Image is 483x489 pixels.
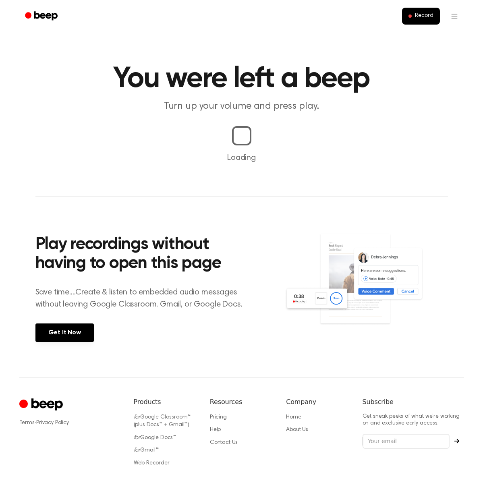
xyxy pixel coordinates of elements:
[10,152,473,164] p: Loading
[415,12,433,20] span: Record
[36,420,69,426] a: Privacy Policy
[134,397,197,407] h6: Products
[134,460,170,466] a: Web Recorder
[19,419,121,427] div: ·
[35,286,253,311] p: Save time....Create & listen to embedded audio messages without leaving Google Classroom, Gmail, ...
[286,397,349,407] h6: Company
[402,8,439,25] button: Record
[210,440,238,445] a: Contact Us
[35,235,253,274] h2: Play recordings without having to open this page
[363,434,450,449] input: Your email
[134,435,176,441] a: forGoogle Docs™
[284,233,448,341] img: Voice Comments on Docs and Recording Widget
[134,448,159,453] a: forGmail™
[35,323,94,342] a: Get It Now
[363,397,464,407] h6: Subscribe
[286,414,301,420] a: Home
[35,64,448,93] h1: You were left a beep
[445,6,464,26] button: Open menu
[134,414,191,428] a: forGoogle Classroom™ (plus Docs™ + Gmail™)
[363,413,464,427] p: Get sneak peeks of what we’re working on and exclusive early access.
[134,435,141,441] i: for
[19,8,65,24] a: Beep
[134,448,141,453] i: for
[134,414,141,420] i: for
[87,100,396,113] p: Turn up your volume and press play.
[210,427,221,433] a: Help
[450,439,464,443] button: Subscribe
[210,414,227,420] a: Pricing
[286,427,308,433] a: About Us
[19,420,35,426] a: Terms
[19,397,65,413] a: Cruip
[210,397,273,407] h6: Resources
